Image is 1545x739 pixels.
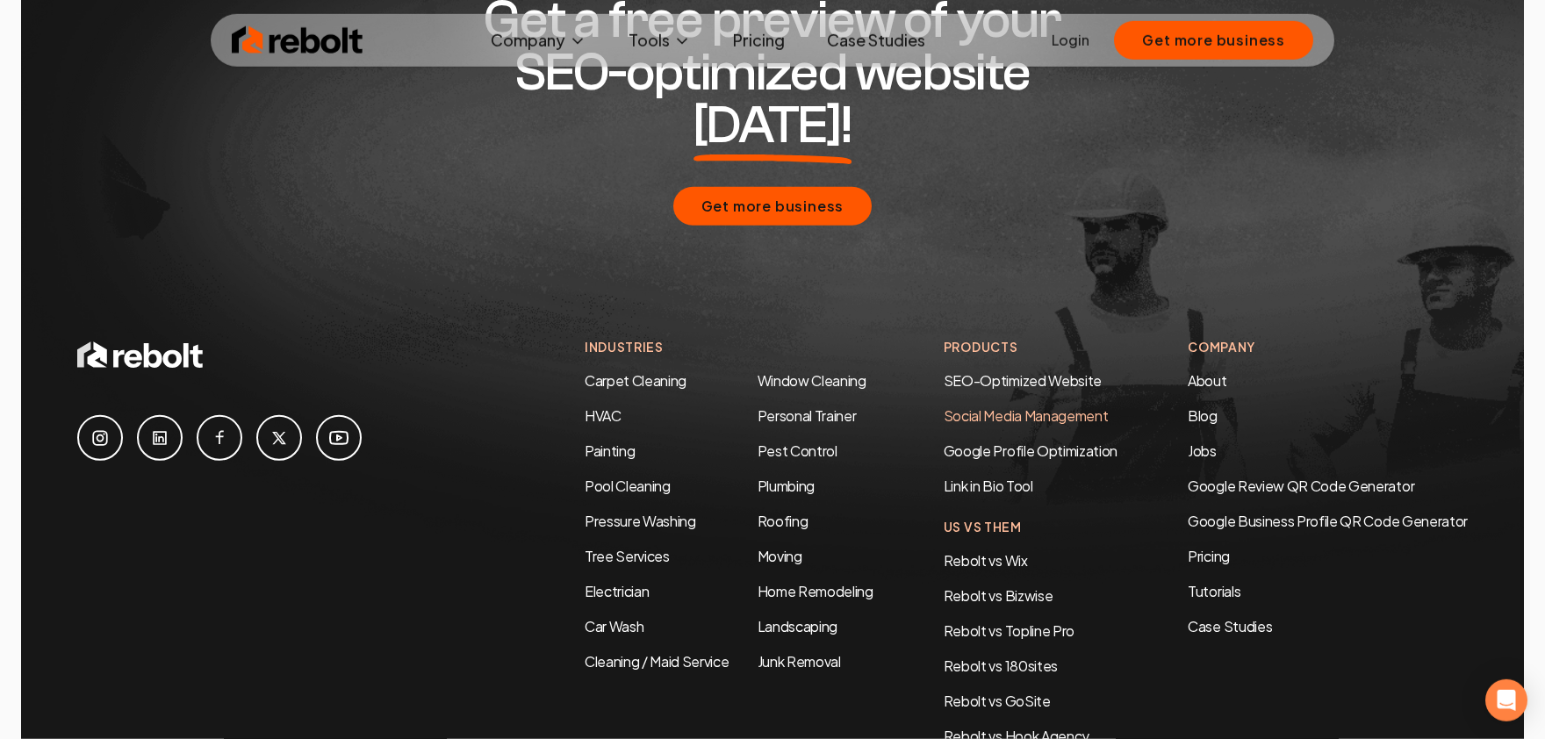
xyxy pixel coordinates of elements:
[585,652,729,671] a: Cleaning / Maid Service
[758,371,866,390] a: Window Cleaning
[1188,581,1468,602] a: Tutorials
[1052,30,1089,51] a: Login
[1188,338,1468,356] h4: Company
[673,187,873,226] button: Get more business
[585,338,873,356] h4: Industries
[944,371,1102,390] a: SEO-Optimized Website
[758,477,815,495] a: Plumbing
[585,477,671,495] a: Pool Cleaning
[944,518,1117,536] h4: Us Vs Them
[1188,477,1414,495] a: Google Review QR Code Generator
[944,551,1028,570] a: Rebolt vs Wix
[944,586,1053,605] a: Rebolt vs Bizwise
[1114,21,1313,60] button: Get more business
[719,23,799,58] a: Pricing
[1188,406,1218,425] a: Blog
[758,547,802,565] a: Moving
[585,441,635,460] a: Painting
[585,512,696,530] a: Pressure Washing
[585,582,649,600] a: Electrician
[1188,371,1226,390] a: About
[758,406,857,425] a: Personal Trainer
[585,547,670,565] a: Tree Services
[758,512,808,530] a: Roofing
[944,621,1074,640] a: Rebolt vs Topline Pro
[758,582,873,600] a: Home Remodeling
[813,23,939,58] a: Case Studies
[232,23,363,58] img: Rebolt Logo
[1188,512,1468,530] a: Google Business Profile QR Code Generator
[758,617,837,635] a: Landscaping
[944,656,1058,675] a: Rebolt vs 180sites
[1188,441,1217,460] a: Jobs
[944,692,1051,710] a: Rebolt vs GoSite
[1188,616,1468,637] a: Case Studies
[944,338,1117,356] h4: Products
[614,23,705,58] button: Tools
[944,406,1109,425] a: Social Media Management
[585,406,622,425] a: HVAC
[944,477,1033,495] a: Link in Bio Tool
[944,441,1117,460] a: Google Profile Optimization
[693,99,852,152] span: [DATE]!
[1188,546,1468,567] a: Pricing
[585,371,686,390] a: Carpet Cleaning
[585,617,643,635] a: Car Wash
[1485,679,1527,721] div: Open Intercom Messenger
[477,23,600,58] button: Company
[758,652,841,671] a: Junk Removal
[758,441,837,460] a: Pest Control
